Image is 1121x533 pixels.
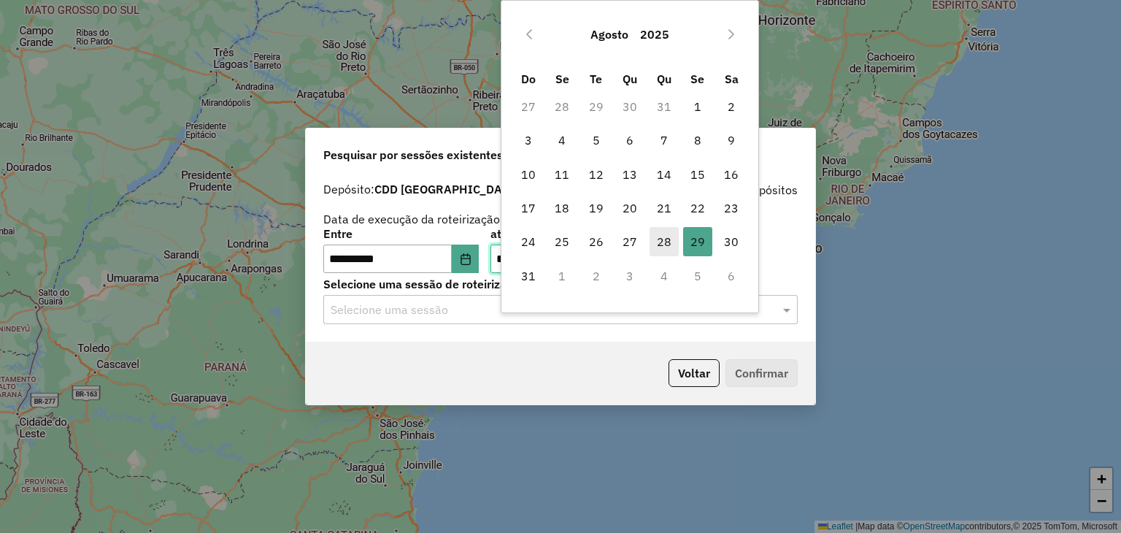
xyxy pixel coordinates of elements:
[634,17,675,52] button: Choose Year
[714,90,748,123] td: 2
[323,210,504,228] label: Data de execução da roteirização:
[514,193,543,223] span: 17
[615,126,644,155] span: 6
[714,158,748,191] td: 16
[683,92,712,121] span: 1
[512,225,545,258] td: 24
[547,126,577,155] span: 4
[681,90,714,123] td: 1
[512,158,545,191] td: 10
[579,259,613,293] td: 2
[547,193,577,223] span: 18
[323,275,798,293] label: Selecione uma sessão de roteirização:
[647,90,680,123] td: 31
[720,23,743,46] button: Next Month
[681,158,714,191] td: 15
[323,180,519,198] label: Depósito:
[512,123,545,157] td: 3
[545,225,579,258] td: 25
[514,261,543,291] span: 31
[613,158,647,191] td: 13
[514,126,543,155] span: 3
[514,227,543,256] span: 24
[650,126,679,155] span: 7
[647,158,680,191] td: 14
[650,193,679,223] span: 21
[579,225,613,258] td: 26
[681,191,714,225] td: 22
[579,123,613,157] td: 5
[717,193,746,223] span: 23
[714,123,748,157] td: 9
[650,227,679,256] span: 28
[657,72,671,86] span: Qu
[490,225,646,242] label: até
[590,72,602,86] span: Te
[545,259,579,293] td: 1
[681,225,714,258] td: 29
[613,259,647,293] td: 3
[585,17,634,52] button: Choose Month
[374,182,519,196] strong: CDD [GEOGRAPHIC_DATA]
[647,191,680,225] td: 21
[717,92,746,121] span: 2
[717,227,746,256] span: 30
[547,160,577,189] span: 11
[717,126,746,155] span: 9
[613,123,647,157] td: 6
[545,158,579,191] td: 11
[681,123,714,157] td: 8
[714,225,748,258] td: 30
[582,160,611,189] span: 12
[683,160,712,189] span: 15
[623,72,637,86] span: Qu
[615,193,644,223] span: 20
[647,123,680,157] td: 7
[647,225,680,258] td: 28
[714,259,748,293] td: 6
[545,123,579,157] td: 4
[615,227,644,256] span: 27
[717,160,746,189] span: 16
[582,193,611,223] span: 19
[681,259,714,293] td: 5
[452,245,479,274] button: Choose Date
[669,359,720,387] button: Voltar
[683,193,712,223] span: 22
[512,90,545,123] td: 27
[545,90,579,123] td: 28
[613,225,647,258] td: 27
[521,72,536,86] span: Do
[650,160,679,189] span: 14
[512,259,545,293] td: 31
[579,191,613,225] td: 19
[555,72,569,86] span: Se
[514,160,543,189] span: 10
[683,126,712,155] span: 8
[582,227,611,256] span: 26
[323,225,479,242] label: Entre
[615,160,644,189] span: 13
[690,72,704,86] span: Se
[683,227,712,256] span: 29
[547,227,577,256] span: 25
[545,191,579,225] td: 18
[725,72,739,86] span: Sa
[512,191,545,225] td: 17
[579,90,613,123] td: 29
[579,158,613,191] td: 12
[517,23,541,46] button: Previous Month
[582,126,611,155] span: 5
[323,146,503,164] span: Pesquisar por sessões existentes
[613,90,647,123] td: 30
[714,191,748,225] td: 23
[647,259,680,293] td: 4
[613,191,647,225] td: 20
